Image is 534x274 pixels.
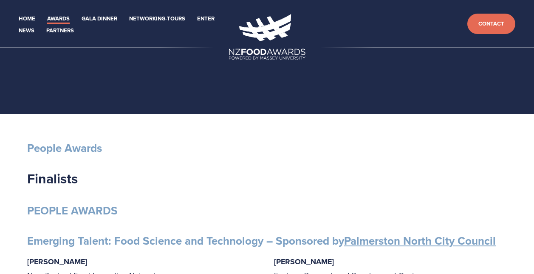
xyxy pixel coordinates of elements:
[274,256,334,267] strong: [PERSON_NAME]
[129,14,185,24] a: Networking-Tours
[197,14,215,24] a: Enter
[82,14,117,24] a: Gala Dinner
[27,168,78,188] strong: Finalists
[19,26,34,36] a: News
[27,256,87,267] strong: [PERSON_NAME]
[19,14,35,24] a: Home
[27,141,507,155] h3: People Awards
[344,233,496,249] a: Palmerston North City Council
[27,233,496,249] strong: Emerging Talent: Food Science and Technology – Sponsored by
[46,26,74,36] a: Partners
[27,203,118,219] strong: PEOPLE AWARDS
[467,14,515,34] a: Contact
[47,14,70,24] a: Awards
